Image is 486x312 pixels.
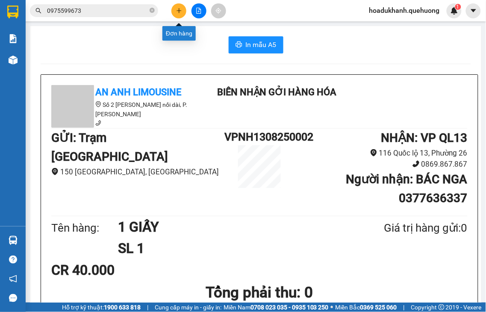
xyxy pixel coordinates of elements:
[457,4,459,10] span: 1
[336,303,397,312] span: Miền Bắc
[104,304,141,311] strong: 1900 633 818
[171,3,186,18] button: plus
[196,8,202,14] span: file-add
[51,219,118,237] div: Tên hàng:
[150,8,155,13] span: close-circle
[11,55,47,95] b: An Anh Limousine
[217,87,337,97] b: Biên nhận gởi hàng hóa
[51,281,468,304] h1: Tổng phải thu: 0
[35,8,41,14] span: search
[250,304,329,311] strong: 0708 023 035 - 0935 103 250
[370,149,377,156] span: environment
[176,8,182,14] span: plus
[236,41,242,49] span: printer
[51,166,225,178] li: 150 [GEOGRAPHIC_DATA], [GEOGRAPHIC_DATA]
[211,3,226,18] button: aim
[229,36,283,53] button: printerIn mẫu A5
[225,129,294,145] h1: VPNH1308250002
[412,160,420,168] span: phone
[455,4,461,10] sup: 1
[51,100,205,119] li: Số 2 [PERSON_NAME] nối dài, P. [PERSON_NAME]
[9,294,17,302] span: message
[9,256,17,264] span: question-circle
[55,12,82,82] b: Biên nhận gởi hàng hóa
[466,3,481,18] button: caret-down
[155,303,221,312] span: Cung cấp máy in - giấy in:
[439,304,445,310] span: copyright
[9,34,18,43] img: solution-icon
[118,216,343,238] h1: 1 GIẤY
[294,147,468,159] li: 116 Quốc lộ 13, Phường 26
[294,159,468,170] li: 0869.867.867
[95,120,101,126] span: phone
[362,5,447,16] span: hoadukhanh.quehuong
[215,8,221,14] span: aim
[95,101,101,107] span: environment
[404,303,405,312] span: |
[118,238,343,259] h1: SL 1
[47,6,148,15] input: Tìm tên, số ĐT hoặc mã đơn
[346,172,468,205] b: Người nhận : BÁC NGA 0377636337
[343,219,468,237] div: Giá trị hàng gửi: 0
[9,236,18,245] img: warehouse-icon
[147,303,148,312] span: |
[331,306,333,309] span: ⚪️
[95,87,181,97] b: An Anh Limousine
[470,7,477,15] span: caret-down
[51,131,168,164] b: GỬI : Trạm [GEOGRAPHIC_DATA]
[451,7,458,15] img: icon-new-feature
[62,303,141,312] span: Hỗ trợ kỹ thuật:
[224,303,329,312] span: Miền Nam
[9,275,17,283] span: notification
[7,6,18,18] img: logo-vxr
[191,3,206,18] button: file-add
[150,7,155,15] span: close-circle
[381,131,468,145] b: NHẬN : VP QL13
[51,259,189,281] div: CR 40.000
[51,168,59,175] span: environment
[360,304,397,311] strong: 0369 525 060
[246,39,277,50] span: In mẫu A5
[9,56,18,65] img: warehouse-icon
